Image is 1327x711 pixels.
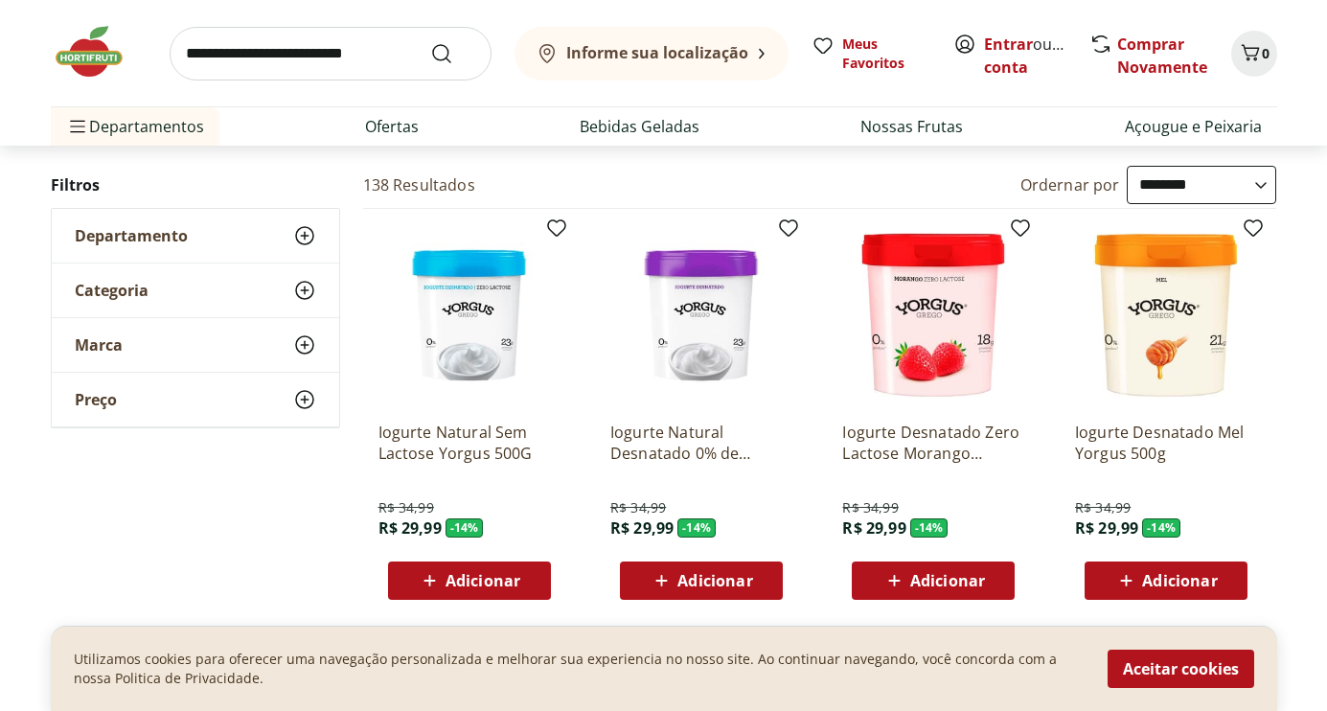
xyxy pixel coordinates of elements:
[66,103,204,149] span: Departamentos
[860,115,963,138] a: Nossas Frutas
[1108,650,1254,688] button: Aceitar cookies
[75,226,188,245] span: Departamento
[610,517,674,539] span: R$ 29,99
[430,42,476,65] button: Submit Search
[610,422,792,464] a: Iogurte Natural Desnatado 0% de Gordura Yorgus 500G
[52,373,339,426] button: Preço
[1142,573,1217,588] span: Adicionar
[1085,562,1247,600] button: Adicionar
[1142,518,1180,538] span: - 14 %
[1117,34,1207,78] a: Comprar Novamente
[1262,44,1270,62] span: 0
[842,422,1024,464] a: Iogurte Desnatado Zero Lactose Morango Yorgus 500g
[1075,224,1257,406] img: Iogurte Desnatado Mel Yorgus 500g
[1020,174,1120,195] label: Ordernar por
[812,34,930,73] a: Meus Favoritos
[75,390,117,409] span: Preço
[378,517,442,539] span: R$ 29,99
[363,174,475,195] h2: 138 Resultados
[378,422,561,464] a: Iogurte Natural Sem Lactose Yorgus 500G
[984,34,1089,78] a: Criar conta
[910,573,985,588] span: Adicionar
[566,42,748,63] b: Informe sua localização
[1075,517,1138,539] span: R$ 29,99
[446,518,484,538] span: - 14 %
[1231,31,1277,77] button: Carrinho
[842,517,905,539] span: R$ 29,99
[378,498,434,517] span: R$ 34,99
[515,27,789,80] button: Informe sua localização
[74,650,1085,688] p: Utilizamos cookies para oferecer uma navegação personalizada e melhorar sua experiencia no nosso ...
[677,518,716,538] span: - 14 %
[51,23,147,80] img: Hortifruti
[52,318,339,372] button: Marca
[1125,115,1262,138] a: Açougue e Peixaria
[852,562,1015,600] button: Adicionar
[842,498,898,517] span: R$ 34,99
[1075,422,1257,464] a: Iogurte Desnatado Mel Yorgus 500g
[365,115,419,138] a: Ofertas
[580,115,699,138] a: Bebidas Geladas
[842,34,930,73] span: Meus Favoritos
[75,335,123,355] span: Marca
[170,27,492,80] input: search
[610,498,666,517] span: R$ 34,99
[52,209,339,263] button: Departamento
[984,34,1033,55] a: Entrar
[66,103,89,149] button: Menu
[984,33,1069,79] span: ou
[620,562,783,600] button: Adicionar
[1075,498,1131,517] span: R$ 34,99
[910,518,949,538] span: - 14 %
[388,562,551,600] button: Adicionar
[75,281,149,300] span: Categoria
[52,264,339,317] button: Categoria
[842,224,1024,406] img: Iogurte Desnatado Zero Lactose Morango Yorgus 500g
[610,224,792,406] img: Iogurte Natural Desnatado 0% de Gordura Yorgus 500G
[446,573,520,588] span: Adicionar
[51,166,340,204] h2: Filtros
[677,573,752,588] span: Adicionar
[378,224,561,406] img: Iogurte Natural Sem Lactose Yorgus 500G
